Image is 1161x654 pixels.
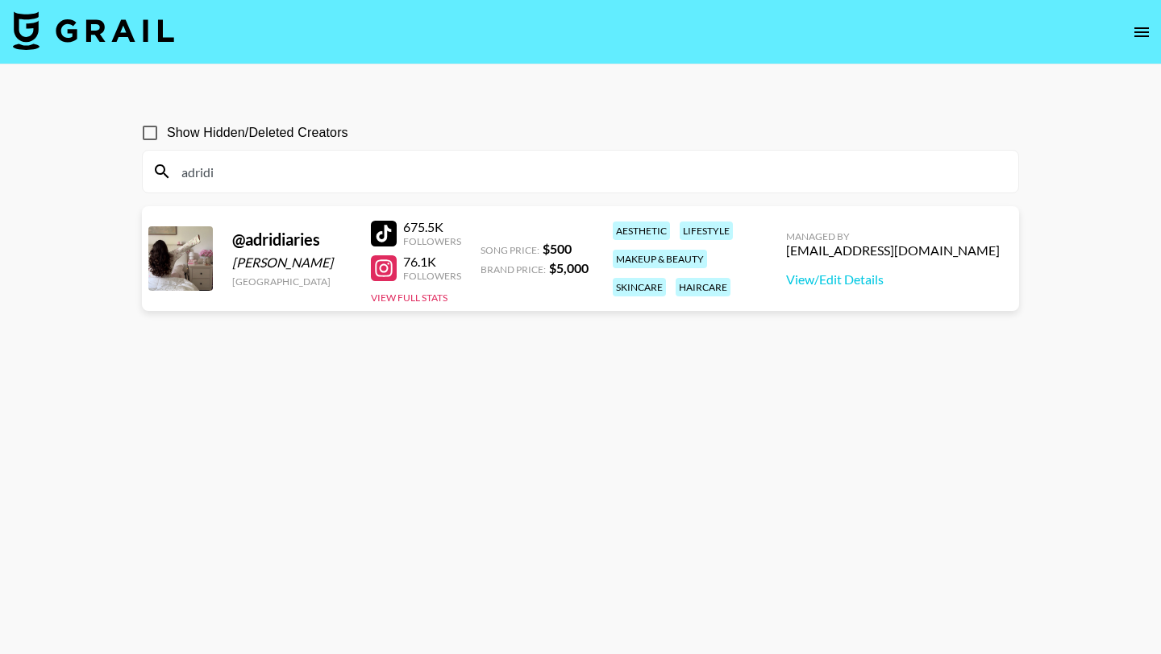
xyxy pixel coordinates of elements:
a: View/Edit Details [786,271,1000,288]
img: Grail Talent [13,11,174,50]
div: haircare [676,278,730,296]
div: Followers [403,235,461,247]
span: Show Hidden/Deleted Creators [167,123,348,143]
div: 675.5K [403,219,461,235]
div: [EMAIL_ADDRESS][DOMAIN_NAME] [786,242,1000,259]
div: makeup & beauty [613,250,707,268]
strong: $ 5,000 [549,260,589,275]
span: Brand Price: [481,263,546,275]
div: skincare [613,278,666,296]
button: open drawer [1126,16,1158,48]
div: aesthetic [613,221,670,240]
div: Managed By [786,230,1000,242]
div: Followers [403,270,461,282]
div: [GEOGRAPHIC_DATA] [232,275,352,288]
div: @ adridiaries [232,230,352,250]
div: lifestyle [680,221,733,240]
strong: $ 500 [543,241,572,256]
span: Song Price: [481,244,539,256]
input: Search by User Name [172,159,1009,184]
div: [PERSON_NAME] [232,255,352,271]
button: View Full Stats [371,292,447,304]
div: 76.1K [403,254,461,270]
